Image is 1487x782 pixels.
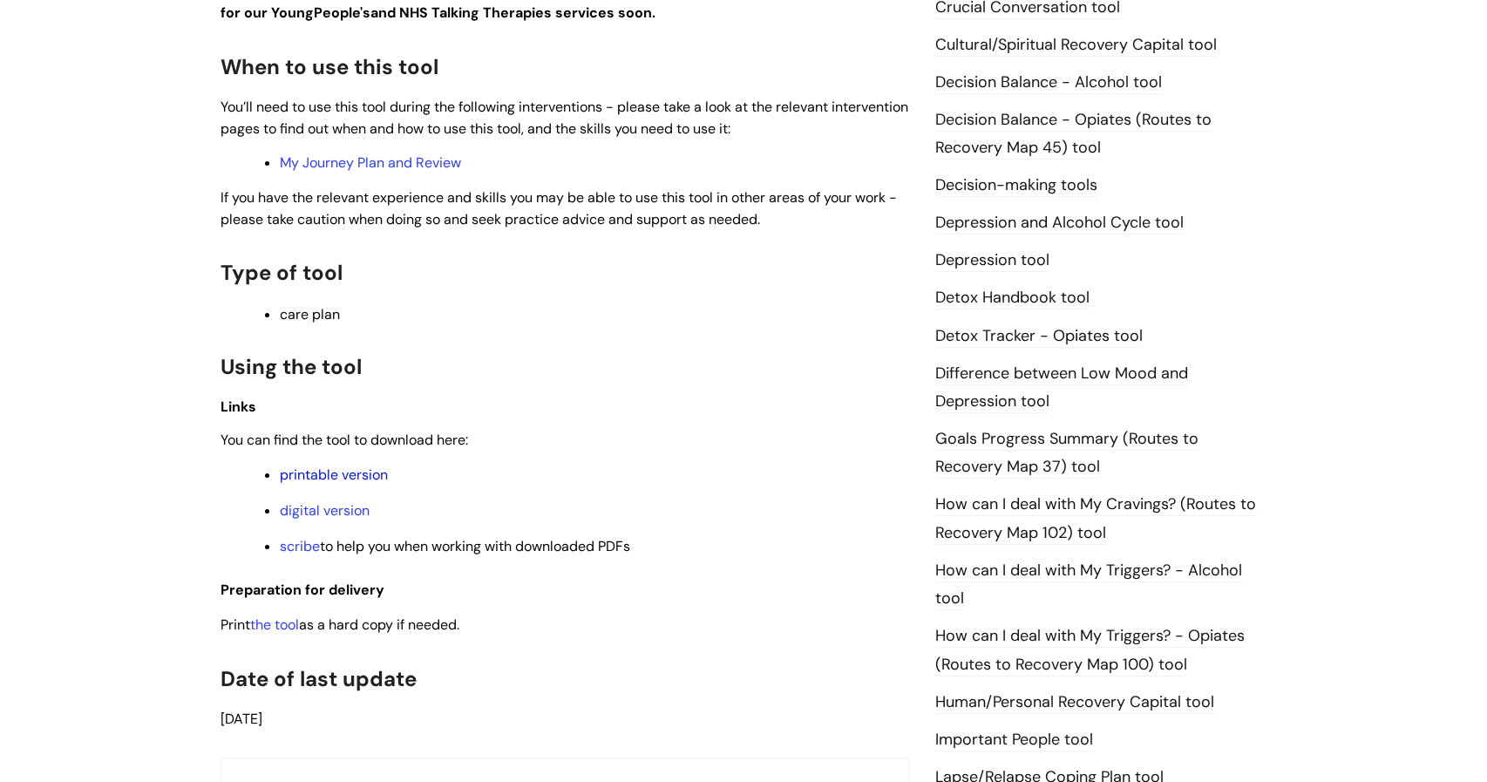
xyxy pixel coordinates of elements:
a: Decision-making tools [935,174,1097,197]
a: How can I deal with My Cravings? (Routes to Recovery Map 102) tool [935,493,1256,544]
span: If you have the relevant experience and skills you may be able to use this tool in other areas of... [221,188,897,228]
a: How can I deal with My Triggers? - Opiates (Routes to Recovery Map 100) tool [935,625,1245,676]
span: Using the tool [221,353,362,380]
span: [DATE] [221,710,262,728]
a: digital version [280,501,370,520]
span: Links [221,398,256,416]
a: Cultural/Spiritual Recovery Capital tool [935,34,1217,57]
a: Depression tool [935,249,1049,272]
a: printable version [280,466,388,484]
a: Detox Tracker - Opiates tool [935,325,1143,348]
span: You’ll need to use this tool during the following interventions - please take a look at the relev... [221,98,908,138]
a: scribe [280,537,320,555]
a: Decision Balance - Alcohol tool [935,71,1162,94]
span: You can find the tool to download here: [221,431,468,449]
a: Human/Personal Recovery Capital tool [935,691,1214,714]
a: Decision Balance - Opiates (Routes to Recovery Map 45) tool [935,109,1212,160]
a: How can I deal with My Triggers? - Alcohol tool [935,560,1242,610]
a: Goals Progress Summary (Routes to Recovery Map 37) tool [935,428,1198,479]
a: Detox Handbook tool [935,287,1090,309]
a: Depression and Alcohol Cycle tool [935,212,1184,235]
span: Type of tool [221,259,343,286]
strong: People's [314,3,370,22]
a: Difference between Low Mood and Depression tool [935,363,1188,413]
a: My Journey Plan and Review [280,153,461,172]
a: the tool [250,615,299,634]
span: to help you when working with downloaded PDFs [280,537,630,555]
span: Date of last update [221,665,417,692]
span: When to use this tool [221,53,438,80]
span: Preparation for delivery [221,581,384,599]
a: Important People tool [935,729,1093,751]
span: care plan [280,305,340,323]
span: Print as a hard copy if needed. [221,615,459,634]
